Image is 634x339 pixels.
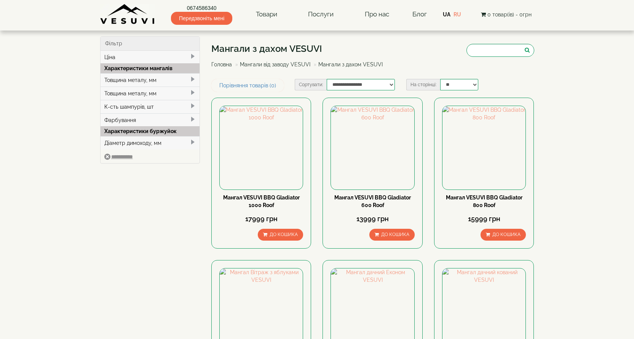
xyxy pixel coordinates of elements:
[101,126,200,136] div: Характеристики буржуйок
[270,232,298,237] span: До кошика
[295,79,327,90] label: Сортувати:
[300,6,341,23] a: Послуги
[443,11,450,18] a: UA
[101,100,200,113] div: К-сть шампурів, шт
[101,73,200,87] div: Товщина металу, мм
[171,4,232,12] a: 0674586340
[101,87,200,100] div: Товщина металу, мм
[357,6,397,23] a: Про нас
[406,79,440,90] label: На сторінці:
[219,214,303,224] div: 17999 грн
[492,232,521,237] span: До кошика
[101,136,200,149] div: Діаметр димоходу, мм
[481,229,526,241] button: До кошика
[101,51,200,64] div: Ціна
[171,12,232,25] span: Передзвоніть мені
[211,44,388,54] h1: Мангали з дахом VESUVI
[442,106,525,189] img: Мангал VESUVI BBQ Gladiator 800 Roof
[211,79,284,92] a: Порівняння товарів (0)
[479,10,534,19] button: 0 товар(ів) - 0грн
[100,4,155,25] img: Завод VESUVI
[211,61,232,67] a: Головна
[334,194,411,208] a: Мангал VESUVI BBQ Gladiator 600 Roof
[312,61,383,68] li: Мангали з дахом VESUVI
[220,106,303,189] img: Мангал VESUVI BBQ Gladiator 1000 Roof
[223,194,300,208] a: Мангал VESUVI BBQ Gladiator 1000 Roof
[101,113,200,127] div: Фарбування
[331,214,414,224] div: 13999 грн
[248,6,285,23] a: Товари
[101,63,200,73] div: Характеристики мангалів
[381,232,409,237] span: До кошика
[454,11,461,18] a: RU
[446,194,522,208] a: Мангал VESUVI BBQ Gladiator 800 Roof
[412,10,427,18] a: Блог
[442,214,526,224] div: 15999 грн
[487,11,532,18] span: 0 товар(ів) - 0грн
[101,37,200,51] div: Фільтр
[258,229,303,241] button: До кошика
[240,61,310,67] a: Мангали від заводу VESUVI
[331,106,414,189] img: Мангал VESUVI BBQ Gladiator 600 Roof
[369,229,415,241] button: До кошика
